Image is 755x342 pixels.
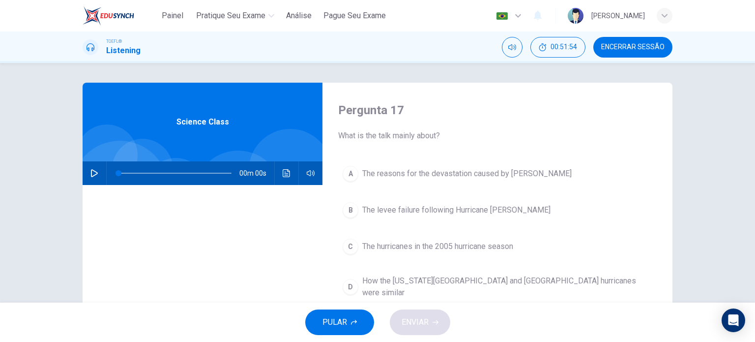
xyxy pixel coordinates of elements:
[338,234,657,259] button: CThe hurricanes in the 2005 hurricane season
[322,315,347,329] span: PULAR
[530,37,585,58] button: 00:51:54
[722,309,745,332] div: Open Intercom Messenger
[176,116,229,128] span: Science Class
[319,7,390,25] button: Pague Seu Exame
[593,37,672,58] button: Encerrar Sessão
[551,43,577,51] span: 00:51:54
[196,10,265,22] span: Pratique seu exame
[362,241,513,252] span: The hurricanes in the 2005 hurricane season
[343,166,358,182] div: A
[338,102,657,118] h4: Pergunta 17
[502,37,523,58] div: Silenciar
[568,8,583,24] img: Profile picture
[83,6,134,26] img: EduSynch logo
[601,43,665,51] span: Encerrar Sessão
[362,204,551,216] span: The levee failure following Hurricane [PERSON_NAME]
[343,239,358,254] div: C
[279,161,294,185] button: Clique para ver a transcrição do áudio
[282,7,316,25] button: Análise
[338,198,657,222] button: BThe levee failure following Hurricane [PERSON_NAME]
[496,12,508,20] img: pt
[192,7,278,25] button: Pratique seu exame
[106,45,141,57] h1: Listening
[157,7,188,25] button: Painel
[338,161,657,186] button: AThe reasons for the devastation caused by [PERSON_NAME]
[338,271,657,303] button: DHow the [US_STATE][GEOGRAPHIC_DATA] and [GEOGRAPHIC_DATA] hurricanes were similar
[362,168,572,180] span: The reasons for the devastation caused by [PERSON_NAME]
[343,279,358,295] div: D
[530,37,585,58] div: Esconder
[343,202,358,218] div: B
[305,310,374,335] button: PULAR
[362,275,652,299] span: How the [US_STATE][GEOGRAPHIC_DATA] and [GEOGRAPHIC_DATA] hurricanes were similar
[338,130,657,142] span: What is the talk mainly about?
[106,38,122,45] span: TOEFL®
[286,10,312,22] span: Análise
[83,6,157,26] a: EduSynch logo
[591,10,645,22] div: [PERSON_NAME]
[323,10,386,22] span: Pague Seu Exame
[162,10,183,22] span: Painel
[239,161,274,185] span: 00m 00s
